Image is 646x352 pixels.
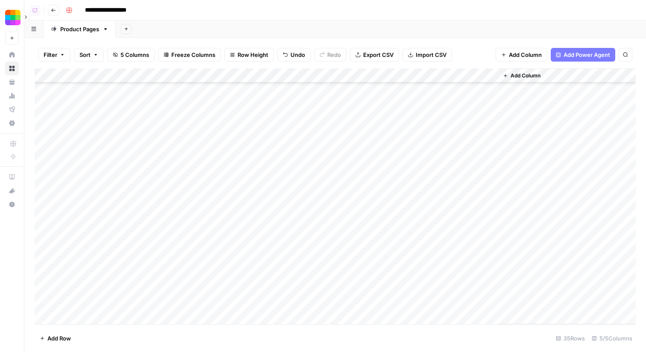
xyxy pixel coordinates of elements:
a: Settings [5,116,19,130]
a: Browse [5,62,19,75]
span: Sort [79,50,91,59]
span: Add Power Agent [564,50,610,59]
a: Flightpath [5,103,19,116]
button: Redo [314,48,346,62]
div: 35 Rows [552,331,588,345]
div: 5/5 Columns [588,331,636,345]
button: Undo [277,48,311,62]
div: Product Pages [60,25,99,33]
a: Your Data [5,75,19,89]
span: Redo [327,50,341,59]
button: Export CSV [350,48,399,62]
button: Help + Support [5,198,19,211]
button: Add Column [496,48,547,62]
a: Product Pages [44,21,116,38]
div: What's new? [6,184,18,197]
button: Add Power Agent [551,48,615,62]
span: Undo [291,50,305,59]
button: 5 Columns [107,48,155,62]
a: AirOps Academy [5,170,19,184]
a: Usage [5,89,19,103]
button: Sort [74,48,104,62]
span: 5 Columns [120,50,149,59]
button: Filter [38,48,70,62]
button: Add Column [499,70,544,81]
span: Import CSV [416,50,446,59]
span: Export CSV [363,50,393,59]
span: Add Row [47,334,71,343]
button: Workspace: Smallpdf [5,7,19,28]
img: Smallpdf Logo [5,10,21,25]
button: Import CSV [402,48,452,62]
a: Home [5,48,19,62]
button: Freeze Columns [158,48,221,62]
span: Row Height [238,50,268,59]
span: Add Column [511,72,540,80]
span: Filter [44,50,57,59]
span: Freeze Columns [171,50,215,59]
button: Row Height [224,48,274,62]
button: What's new? [5,184,19,198]
span: Add Column [509,50,542,59]
button: Add Row [35,331,76,345]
